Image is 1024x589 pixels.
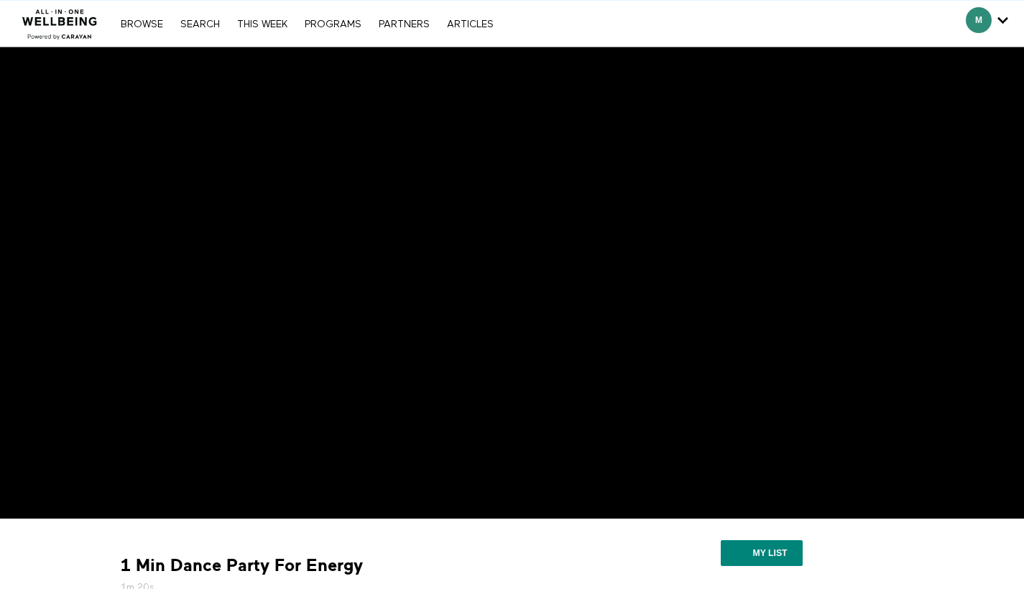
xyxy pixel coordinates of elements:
a: Search [173,19,227,29]
a: PARTNERS [372,19,437,29]
nav: Primary [114,17,500,31]
a: Browse [114,19,170,29]
strong: 1 Min Dance Party For Energy [121,555,363,577]
a: ARTICLES [440,19,501,29]
div: Secondary [955,1,1019,47]
a: PROGRAMS [297,19,369,29]
a: THIS WEEK [230,19,295,29]
button: My list [721,540,802,566]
